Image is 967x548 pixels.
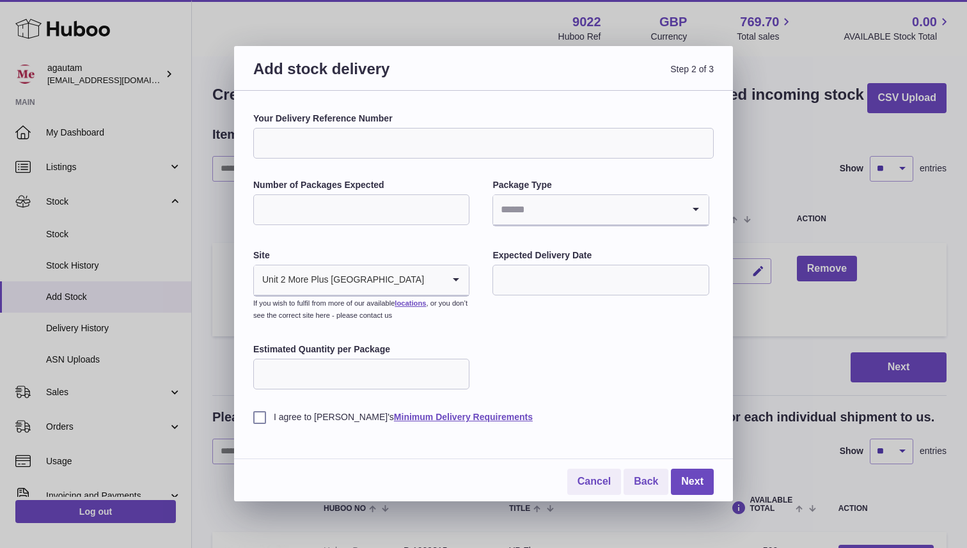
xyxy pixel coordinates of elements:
[567,469,621,495] a: Cancel
[493,195,708,226] div: Search for option
[671,469,714,495] a: Next
[395,299,426,307] a: locations
[492,249,709,262] label: Expected Delivery Date
[253,299,468,319] small: If you wish to fulfil from more of our available , or you don’t see the correct site here - pleas...
[253,411,714,423] label: I agree to [PERSON_NAME]'s
[394,412,533,422] a: Minimum Delivery Requirements
[425,265,443,295] input: Search for option
[492,179,709,191] label: Package Type
[254,265,425,295] span: Unit 2 More Plus [GEOGRAPHIC_DATA]
[254,265,469,296] div: Search for option
[253,343,469,356] label: Estimated Quantity per Package
[253,59,483,94] h3: Add stock delivery
[624,469,668,495] a: Back
[253,249,469,262] label: Site
[493,195,682,224] input: Search for option
[253,113,714,125] label: Your Delivery Reference Number
[253,179,469,191] label: Number of Packages Expected
[483,59,714,94] span: Step 2 of 3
